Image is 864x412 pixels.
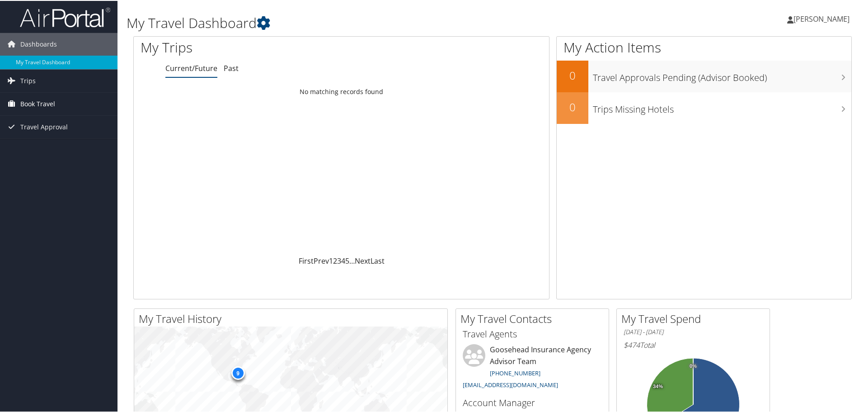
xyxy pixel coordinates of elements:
h6: [DATE] - [DATE] [624,327,763,336]
a: Prev [314,255,329,265]
h3: Trips Missing Hotels [593,98,851,115]
a: Last [371,255,385,265]
a: 0Trips Missing Hotels [557,91,851,123]
a: 5 [345,255,349,265]
a: 3 [337,255,341,265]
div: 9 [231,365,244,379]
a: Next [355,255,371,265]
a: 2 [333,255,337,265]
tspan: 34% [653,383,663,388]
h2: My Travel History [139,310,447,326]
span: $474 [624,339,640,349]
img: airportal-logo.png [20,6,110,27]
h2: 0 [557,67,588,82]
span: Dashboards [20,32,57,55]
span: Book Travel [20,92,55,114]
td: No matching records found [134,83,549,99]
h2: My Travel Contacts [460,310,609,326]
a: 4 [341,255,345,265]
h3: Travel Approvals Pending (Advisor Booked) [593,66,851,83]
a: 0Travel Approvals Pending (Advisor Booked) [557,60,851,91]
span: … [349,255,355,265]
tspan: 0% [690,363,697,368]
h6: Total [624,339,763,349]
h1: My Travel Dashboard [127,13,615,32]
span: Travel Approval [20,115,68,137]
a: Past [224,62,239,72]
a: [EMAIL_ADDRESS][DOMAIN_NAME] [463,380,558,388]
a: [PERSON_NAME] [787,5,859,32]
span: Trips [20,69,36,91]
h3: Travel Agents [463,327,602,340]
h1: My Trips [141,37,369,56]
h3: Account Manager [463,396,602,408]
h2: My Travel Spend [621,310,770,326]
h1: My Action Items [557,37,851,56]
li: Goosehead Insurance Agency Advisor Team [458,343,606,392]
h2: 0 [557,99,588,114]
span: [PERSON_NAME] [794,13,850,23]
a: [PHONE_NUMBER] [490,368,540,376]
a: Current/Future [165,62,217,72]
a: First [299,255,314,265]
a: 1 [329,255,333,265]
